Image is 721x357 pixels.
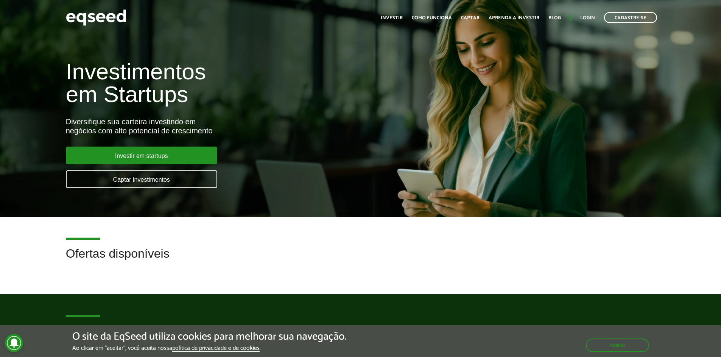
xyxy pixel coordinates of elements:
a: Como funciona [412,15,452,20]
h2: Por que investir pela EqSeed [66,325,656,349]
a: Investir em startups [66,147,217,164]
a: Investir [381,15,403,20]
a: política de privacidade e de cookies [172,345,260,352]
a: Captar [461,15,480,20]
img: EqSeed [66,8,126,28]
a: Login [580,15,595,20]
a: Captar investimentos [66,170,217,188]
a: Blog [548,15,561,20]
button: Aceitar [586,338,649,352]
h1: Investimentos em Startups [66,60,415,106]
a: Cadastre-se [604,12,657,23]
h5: O site da EqSeed utiliza cookies para melhorar sua navegação. [72,331,346,343]
div: Diversifique sua carteira investindo em negócios com alto potencial de crescimento [66,117,415,135]
p: Ao clicar em "aceitar", você aceita nossa . [72,345,346,352]
h2: Ofertas disponíveis [66,247,656,272]
a: Aprenda a investir [489,15,539,20]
